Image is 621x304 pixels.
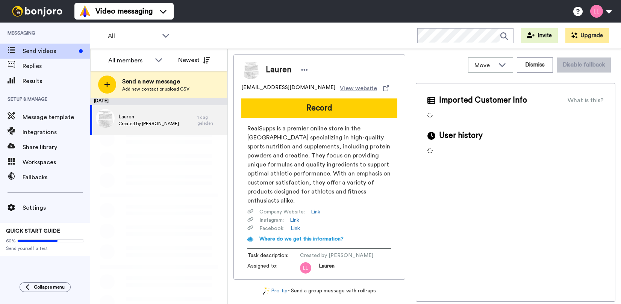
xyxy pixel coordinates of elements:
[118,113,179,121] span: Lauren
[96,109,115,128] img: 6d0d8998-d35e-4126-a428-da0911d360c7.jpg
[259,225,285,232] span: Facebook :
[259,208,305,216] span: Company Website :
[118,121,179,127] span: Created by [PERSON_NAME]
[23,77,90,86] span: Results
[311,208,320,216] a: Link
[6,245,84,251] span: Send yourself a test
[263,287,270,295] img: magic-wand.svg
[20,282,71,292] button: Collapse menu
[266,64,291,76] span: Lauren
[197,114,224,126] div: 1 dag geleden
[241,84,335,93] span: [EMAIL_ADDRESS][DOMAIN_NAME]
[95,6,153,17] span: Video messaging
[247,124,391,205] span: RealSupps is a premier online store in the [GEOGRAPHIC_DATA] specializing in high-quality sports ...
[108,56,151,65] div: All members
[474,61,495,70] span: Move
[173,53,216,68] button: Newest
[290,216,299,224] a: Link
[291,225,300,232] a: Link
[241,60,260,79] img: Image of Lauren
[263,287,288,295] a: Pro tip
[340,84,377,93] span: View website
[319,262,335,274] span: Lauren
[247,262,300,274] span: Assigned to:
[340,84,389,93] a: View website
[568,96,604,105] div: What is this?
[557,57,611,73] button: Disable fallback
[259,216,284,224] span: Instagram :
[23,62,90,71] span: Replies
[6,228,60,234] span: QUICK START GUIDE
[259,236,344,242] span: Where do we get this information?
[23,173,90,182] span: Fallbacks
[233,287,405,295] div: - Send a group message with roll-ups
[23,143,90,152] span: Share library
[300,252,373,259] span: Created by [PERSON_NAME]
[300,262,311,274] img: ll.png
[247,252,300,259] span: Task description :
[241,98,397,118] button: Record
[565,28,609,43] button: Upgrade
[439,130,483,141] span: User history
[108,32,158,41] span: All
[521,28,558,43] button: Invite
[122,77,189,86] span: Send a new message
[23,128,90,137] span: Integrations
[90,98,227,105] div: [DATE]
[23,158,90,167] span: Workspaces
[122,86,189,92] span: Add new contact or upload CSV
[23,47,76,56] span: Send videos
[6,238,16,244] span: 60%
[79,5,91,17] img: vm-color.svg
[34,284,65,290] span: Collapse menu
[9,6,65,17] img: bj-logo-header-white.svg
[439,95,527,106] span: Imported Customer Info
[23,113,90,122] span: Message template
[517,57,553,73] button: Dismiss
[23,203,90,212] span: Settings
